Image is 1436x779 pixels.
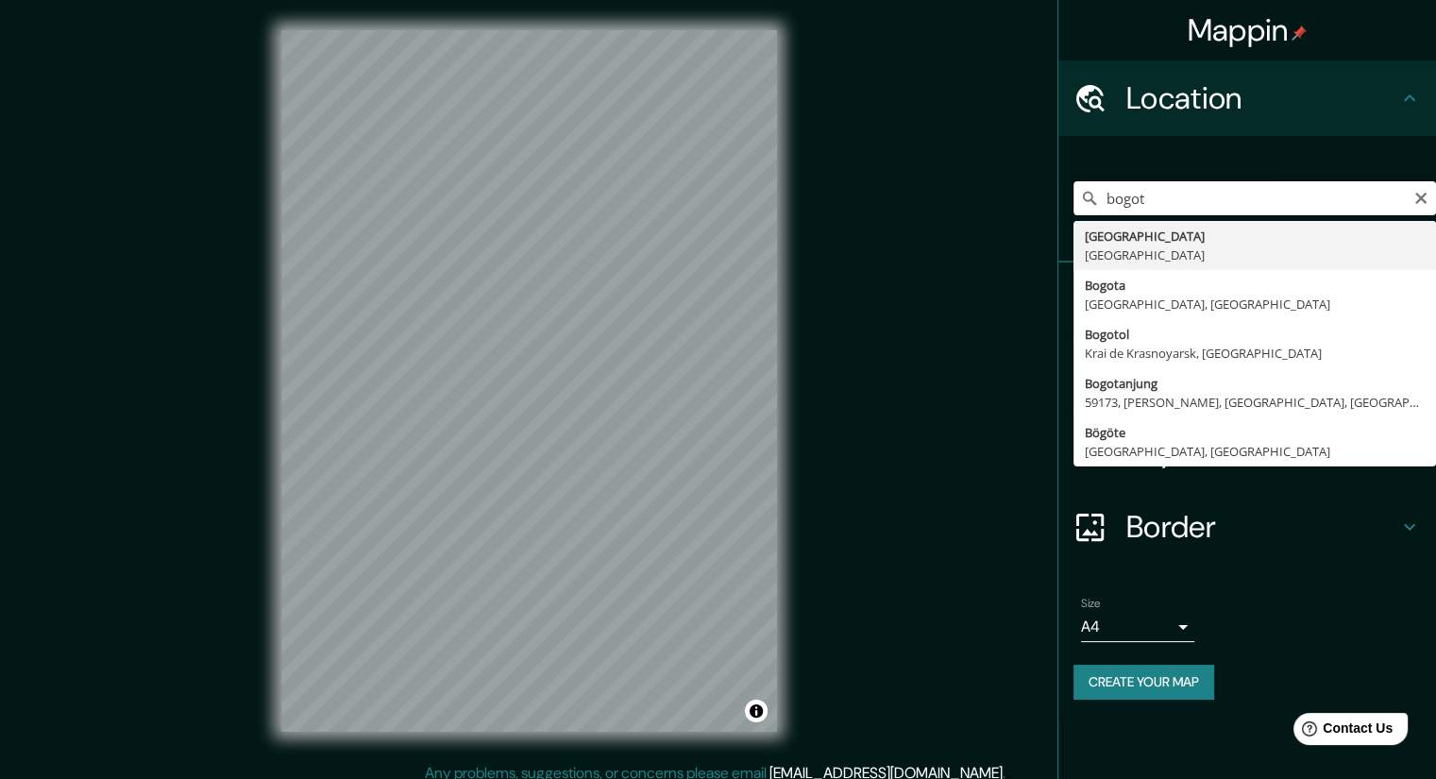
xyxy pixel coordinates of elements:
div: Bogotol [1085,325,1425,344]
div: [GEOGRAPHIC_DATA] [1085,246,1425,264]
div: [GEOGRAPHIC_DATA], [GEOGRAPHIC_DATA] [1085,442,1425,461]
iframe: Help widget launcher [1268,705,1415,758]
button: Toggle attribution [745,700,768,722]
label: Size [1081,596,1101,612]
div: Pins [1058,262,1436,338]
div: Layout [1058,414,1436,489]
h4: Border [1126,508,1398,546]
h4: Layout [1126,432,1398,470]
div: 59173, [PERSON_NAME], [GEOGRAPHIC_DATA], [GEOGRAPHIC_DATA] [1085,393,1425,412]
img: pin-icon.png [1292,25,1307,41]
canvas: Map [281,30,777,732]
button: Create your map [1073,665,1214,700]
div: Location [1058,60,1436,136]
div: Bogota [1085,276,1425,295]
div: Bögöte [1085,423,1425,442]
h4: Location [1126,79,1398,117]
div: Style [1058,338,1436,414]
button: Clear [1413,188,1428,206]
div: Border [1058,489,1436,565]
div: Bogotanjung [1085,374,1425,393]
div: Krai de Krasnoyarsk, [GEOGRAPHIC_DATA] [1085,344,1425,363]
input: Pick your city or area [1073,181,1436,215]
div: [GEOGRAPHIC_DATA], [GEOGRAPHIC_DATA] [1085,295,1425,313]
div: [GEOGRAPHIC_DATA] [1085,227,1425,246]
div: A4 [1081,612,1194,642]
h4: Mappin [1188,11,1308,49]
